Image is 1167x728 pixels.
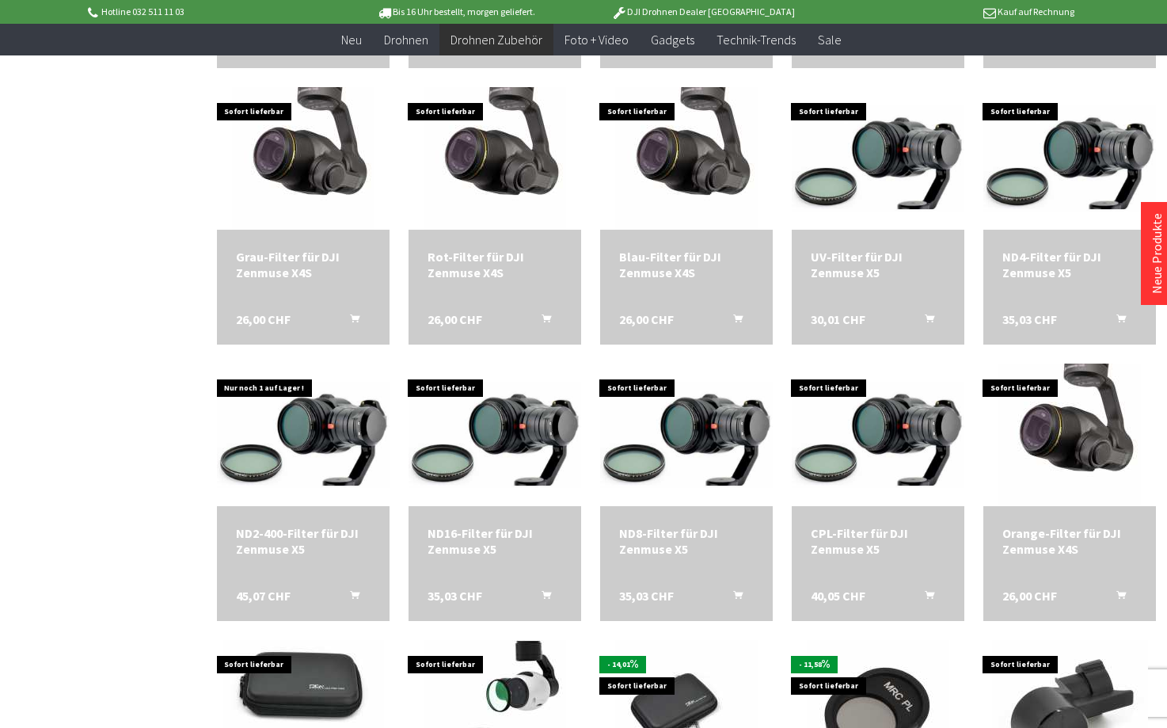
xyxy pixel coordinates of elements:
[553,24,640,56] a: Foto + Video
[792,382,964,487] img: CPL-Filter für DJI Zenmuse X5
[450,32,542,48] span: Drohnen Zubehör
[424,87,566,230] img: Rot-Filter für DJI Zenmuse X4S
[619,525,754,557] a: ND8-Filter für DJI Zenmuse X5 35,03 CHF In den Warenkorb
[714,588,752,608] button: In den Warenkorb
[217,382,390,487] img: ND2-400-Filter für DJI Zenmuse X5
[428,311,482,327] span: 26,00 CHF
[428,525,562,557] div: ND16-Filter für DJI Zenmuse X5
[640,24,705,56] a: Gadgets
[600,382,773,487] img: ND8-Filter für DJI Zenmuse X5
[1002,311,1057,327] span: 35,03 CHF
[409,382,581,487] img: ND16-Filter für DJI Zenmuse X5
[85,2,332,21] p: Hotline 032 511 11 03
[705,24,807,56] a: Technik-Trends
[341,32,362,48] span: Neu
[792,105,964,211] img: UV-Filter für DJI Zenmuse X5
[236,249,371,280] a: Grau-Filter für DJI Zenmuse X4S 26,00 CHF In den Warenkorb
[998,364,1141,506] img: Orange-Filter für DJI Zenmuse X4S
[811,588,865,604] span: 40,05 CHF
[384,32,428,48] span: Drohnen
[906,311,944,332] button: In den Warenkorb
[619,588,674,604] span: 35,03 CHF
[428,588,482,604] span: 35,03 CHF
[236,311,291,327] span: 26,00 CHF
[330,24,373,56] a: Neu
[906,588,944,608] button: In den Warenkorb
[439,24,553,56] a: Drohnen Zubehör
[580,2,827,21] p: DJI Drohnen Dealer [GEOGRAPHIC_DATA]
[619,249,754,280] div: Blau-Filter für DJI Zenmuse X4S
[1002,249,1137,280] a: ND4-Filter für DJI Zenmuse X5 35,03 CHF In den Warenkorb
[619,311,674,327] span: 26,00 CHF
[811,525,945,557] div: CPL-Filter für DJI Zenmuse X5
[615,87,758,230] img: Blau-Filter für DJI Zenmuse X4S
[236,249,371,280] div: Grau-Filter für DJI Zenmuse X4S
[523,311,561,332] button: In den Warenkorb
[523,588,561,608] button: In den Warenkorb
[332,2,579,21] p: Bis 16 Uhr bestellt, morgen geliefert.
[373,24,439,56] a: Drohnen
[818,32,842,48] span: Sale
[811,311,865,327] span: 30,01 CHF
[619,249,754,280] a: Blau-Filter für DJI Zenmuse X4S 26,00 CHF In den Warenkorb
[428,525,562,557] a: ND16-Filter für DJI Zenmuse X5 35,03 CHF In den Warenkorb
[564,32,629,48] span: Foto + Video
[717,32,796,48] span: Technik-Trends
[714,311,752,332] button: In den Warenkorb
[811,249,945,280] div: UV-Filter für DJI Zenmuse X5
[1097,311,1135,332] button: In den Warenkorb
[1097,588,1135,608] button: In den Warenkorb
[1002,249,1137,280] div: ND4-Filter für DJI Zenmuse X5
[331,588,369,608] button: In den Warenkorb
[983,105,1156,211] img: ND4-Filter für DJI Zenmuse X5
[428,249,562,280] a: Rot-Filter für DJI Zenmuse X4S 26,00 CHF In den Warenkorb
[428,249,562,280] div: Rot-Filter für DJI Zenmuse X4S
[1002,588,1057,604] span: 26,00 CHF
[651,32,694,48] span: Gadgets
[1149,213,1165,294] a: Neue Produkte
[331,311,369,332] button: In den Warenkorb
[807,24,853,56] a: Sale
[827,2,1074,21] p: Kauf auf Rechnung
[811,249,945,280] a: UV-Filter für DJI Zenmuse X5 30,01 CHF In den Warenkorb
[619,525,754,557] div: ND8-Filter für DJI Zenmuse X5
[236,525,371,557] a: ND2-400-Filter für DJI Zenmuse X5 45,07 CHF In den Warenkorb
[1002,525,1137,557] div: Orange-Filter für DJI Zenmuse X4S
[811,525,945,557] a: CPL-Filter für DJI Zenmuse X5 40,05 CHF In den Warenkorb
[232,87,374,230] img: Grau-Filter für DJI Zenmuse X4S
[1002,525,1137,557] a: Orange-Filter für DJI Zenmuse X4S 26,00 CHF In den Warenkorb
[236,525,371,557] div: ND2-400-Filter für DJI Zenmuse X5
[236,588,291,604] span: 45,07 CHF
